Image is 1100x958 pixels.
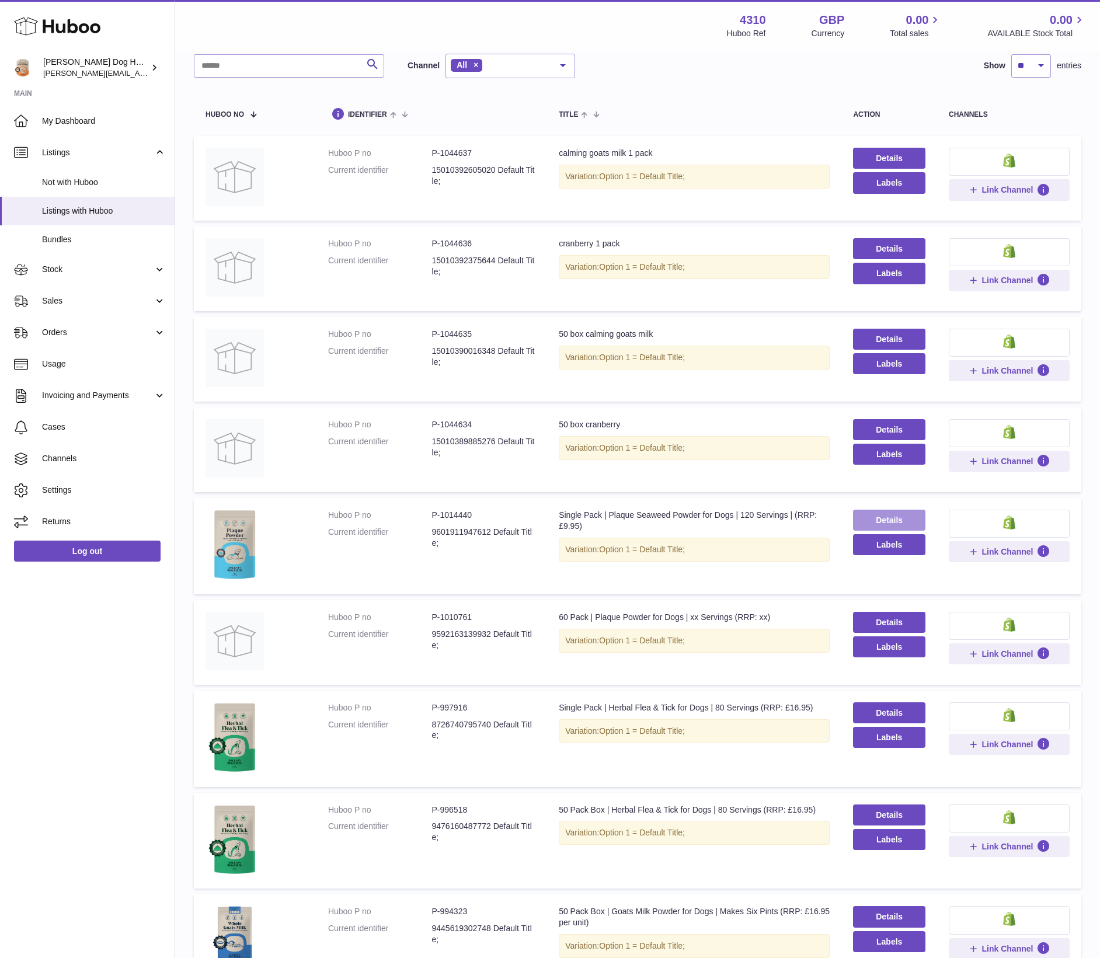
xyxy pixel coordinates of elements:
span: Usage [42,358,166,370]
span: Stock [42,264,154,275]
div: channels [949,111,1070,119]
div: Single Pack | Herbal Flea & Tick for Dogs | 80 Servings (RRP: £16.95) [559,702,830,713]
button: Link Channel [949,541,1070,562]
div: Currency [812,28,845,39]
span: Option 1 = Default Title; [599,443,685,452]
div: calming goats milk 1 pack [559,148,830,159]
span: Total sales [890,28,942,39]
dd: 9445619302748 Default Title; [432,923,536,945]
span: Option 1 = Default Title; [599,726,685,736]
dd: P-997916 [432,702,536,713]
a: 0.00 AVAILABLE Stock Total [987,12,1086,39]
a: Details [853,702,925,723]
span: Cases [42,421,166,433]
span: 0.00 [906,12,929,28]
span: Link Channel [982,943,1033,954]
img: shopify-small.png [1003,335,1015,349]
span: AVAILABLE Stock Total [987,28,1086,39]
span: Link Channel [982,365,1033,376]
a: Details [853,906,925,927]
div: Variation: [559,538,830,562]
dt: Huboo P no [328,419,432,430]
div: action [853,111,925,119]
img: 60 Pack | Plaque Powder for Dogs | xx Servings (RRP: xx) [206,612,264,670]
dd: 9476160487772 Default Title; [432,821,536,843]
div: 50 box cranberry [559,419,830,430]
dt: Huboo P no [328,702,432,713]
dt: Current identifier [328,821,432,843]
dd: P-1044637 [432,148,536,159]
dd: P-1044636 [432,238,536,249]
button: Link Channel [949,270,1070,291]
img: shopify-small.png [1003,810,1015,824]
button: Labels [853,263,925,284]
div: Variation: [559,346,830,370]
dd: P-996518 [432,804,536,816]
span: 0.00 [1050,12,1073,28]
a: Log out [14,541,161,562]
button: Link Channel [949,836,1070,857]
span: Channels [42,453,166,464]
button: Link Channel [949,734,1070,755]
img: calming goats milk 1 pack [206,148,264,206]
span: title [559,111,578,119]
img: 50 box cranberry [206,419,264,478]
dd: P-1044635 [432,329,536,340]
span: Link Channel [982,546,1033,557]
dt: Current identifier [328,629,432,651]
button: Link Channel [949,179,1070,200]
img: cranberry 1 pack [206,238,264,297]
span: Listings [42,147,154,158]
div: 60 Pack | Plaque Powder for Dogs | xx Servings (RRP: xx) [559,612,830,623]
dd: 8726740795740 Default Title; [432,719,536,741]
span: Option 1 = Default Title; [599,545,685,554]
dd: P-1014440 [432,510,536,521]
span: entries [1057,60,1081,71]
div: Variation: [559,821,830,845]
dd: 9601911947612 Default Title; [432,527,536,549]
a: Details [853,612,925,633]
img: Single Pack | Herbal Flea & Tick for Dogs | 80 Servings (RRP: £16.95) [206,702,264,772]
a: Details [853,238,925,259]
button: Labels [853,636,925,657]
strong: GBP [819,12,844,28]
dt: Huboo P no [328,510,432,521]
img: shopify-small.png [1003,708,1015,722]
strong: 4310 [740,12,766,28]
img: 50 box calming goats milk [206,329,264,387]
label: Show [984,60,1005,71]
span: Link Channel [982,456,1033,466]
dt: Huboo P no [328,906,432,917]
a: Details [853,804,925,825]
button: Labels [853,172,925,193]
span: Option 1 = Default Title; [599,828,685,837]
img: shopify-small.png [1003,425,1015,439]
img: Single Pack | Plaque Seaweed Powder for Dogs | 120 Servings | (RRP: £9.95) [206,510,264,580]
div: 50 box calming goats milk [559,329,830,340]
img: shopify-small.png [1003,515,1015,529]
dd: 15010392375644 Default Title; [432,255,536,277]
span: Returns [42,516,166,527]
div: Single Pack | Plaque Seaweed Powder for Dogs | 120 Servings | (RRP: £9.95) [559,510,830,532]
dt: Current identifier [328,165,432,187]
dt: Current identifier [328,255,432,277]
span: Option 1 = Default Title; [599,636,685,645]
div: Variation: [559,165,830,189]
div: Huboo Ref [727,28,766,39]
span: Link Channel [982,275,1033,285]
button: Labels [853,727,925,748]
img: shopify-small.png [1003,912,1015,926]
dt: Huboo P no [328,804,432,816]
div: cranberry 1 pack [559,238,830,249]
dd: 15010390016348 Default Title; [432,346,536,368]
div: 50 Pack Box | Herbal Flea & Tick for Dogs | 80 Servings (RRP: £16.95) [559,804,830,816]
button: Link Channel [949,643,1070,664]
dd: 9592163139932 Default Title; [432,629,536,651]
span: Link Channel [982,184,1033,195]
span: Not with Huboo [42,177,166,188]
dt: Huboo P no [328,238,432,249]
dd: P-994323 [432,906,536,917]
a: Details [853,510,925,531]
span: All [457,60,467,69]
dd: P-1010761 [432,612,536,623]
